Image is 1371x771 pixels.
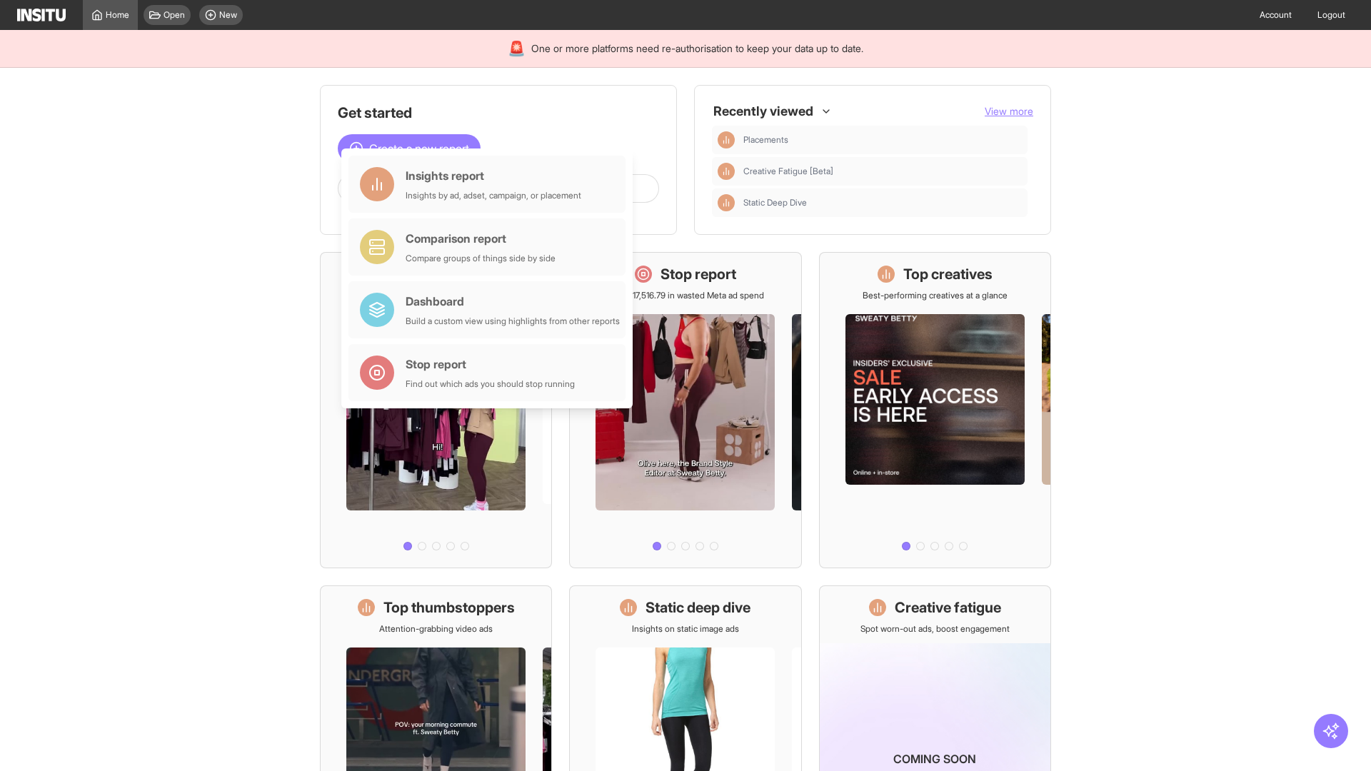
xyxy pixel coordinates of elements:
div: 🚨 [508,39,526,59]
span: Placements [743,134,1022,146]
img: Logo [17,9,66,21]
span: Placements [743,134,788,146]
a: Top creativesBest-performing creatives at a glance [819,252,1051,568]
div: Compare groups of things side by side [406,253,556,264]
span: One or more platforms need re-authorisation to keep your data up to date. [531,41,863,56]
div: Dashboard [406,293,620,310]
a: What's live nowSee all active ads instantly [320,252,552,568]
div: Insights by ad, adset, campaign, or placement [406,190,581,201]
h1: Top thumbstoppers [383,598,515,618]
span: Open [164,9,185,21]
span: Static Deep Dive [743,197,807,208]
div: Find out which ads you should stop running [406,378,575,390]
span: Static Deep Dive [743,197,1022,208]
h1: Stop report [661,264,736,284]
p: Attention-grabbing video ads [379,623,493,635]
button: View more [985,104,1033,119]
p: Save £17,516.79 in wasted Meta ad spend [607,290,764,301]
button: Create a new report [338,134,481,163]
h1: Get started [338,103,659,123]
span: New [219,9,237,21]
div: Stop report [406,356,575,373]
div: Insights [718,131,735,148]
span: View more [985,105,1033,117]
div: Insights [718,194,735,211]
span: Creative Fatigue [Beta] [743,166,1022,177]
div: Comparison report [406,230,556,247]
div: Insights [718,163,735,180]
span: Creative Fatigue [Beta] [743,166,833,177]
h1: Static deep dive [646,598,750,618]
span: Create a new report [369,140,469,157]
h1: Top creatives [903,264,993,284]
a: Stop reportSave £17,516.79 in wasted Meta ad spend [569,252,801,568]
span: Home [106,9,129,21]
div: Build a custom view using highlights from other reports [406,316,620,327]
p: Best-performing creatives at a glance [863,290,1008,301]
p: Insights on static image ads [632,623,739,635]
div: Insights report [406,167,581,184]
